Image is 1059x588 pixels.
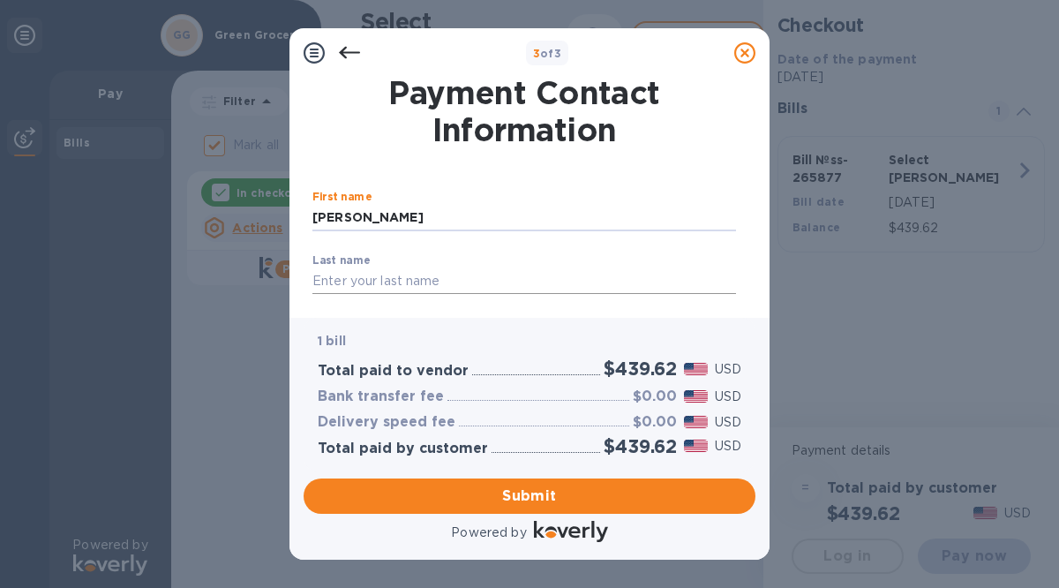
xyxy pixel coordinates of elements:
[318,414,455,431] h3: Delivery speed fee
[715,388,741,406] p: USD
[312,268,736,295] input: Enter your last name
[312,205,736,231] input: Enter your first name
[715,360,741,379] p: USD
[304,479,755,514] button: Submit
[318,486,741,507] span: Submit
[684,440,708,452] img: USD
[312,255,371,266] label: Last name
[604,358,677,380] h2: $439.62
[715,413,741,432] p: USD
[312,74,736,148] h1: Payment Contact Information
[684,363,708,375] img: USD
[715,437,741,456] p: USD
[633,388,677,405] h3: $0.00
[318,388,444,405] h3: Bank transfer fee
[451,524,526,542] p: Powered by
[318,334,346,348] b: 1 bill
[318,441,488,457] h3: Total paid by customer
[684,416,708,428] img: USD
[684,390,708,403] img: USD
[533,47,562,60] b: of 3
[312,192,372,203] label: First name
[318,363,469,380] h3: Total paid to vendor
[534,521,608,542] img: Logo
[604,435,677,457] h2: $439.62
[633,414,677,431] h3: $0.00
[533,47,540,60] span: 3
